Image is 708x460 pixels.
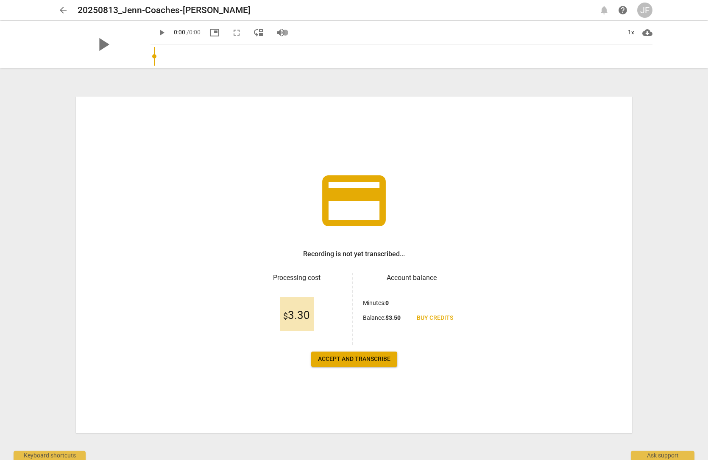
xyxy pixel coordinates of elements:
h3: Recording is not yet transcribed... [303,249,405,259]
button: Volume [273,25,288,40]
span: Accept and transcribe [318,355,390,363]
span: play_arrow [92,33,114,55]
a: Buy credits [410,310,460,326]
b: $ 3.50 [385,314,401,321]
h3: Processing cost [248,273,345,283]
p: Minutes : [363,299,389,308]
span: credit_card [316,163,392,239]
span: 3.30 [283,309,310,322]
span: picture_in_picture [209,28,220,38]
span: play_arrow [156,28,167,38]
button: Picture in picture [207,25,222,40]
div: Keyboard shortcuts [14,451,86,460]
div: Ask support [631,451,694,460]
span: Buy credits [417,314,453,322]
div: 1x [623,26,639,39]
span: 0:00 [174,29,185,36]
h3: Account balance [363,273,460,283]
button: View player as separate pane [251,25,266,40]
a: Help [615,3,630,18]
span: cloud_download [642,28,652,38]
h2: 20250813_Jenn-Coaches-[PERSON_NAME] [78,5,251,16]
span: / 0:00 [187,29,201,36]
button: Fullscreen [229,25,244,40]
span: help [618,5,628,15]
p: Balance : [363,313,401,322]
b: 0 [385,299,389,306]
button: Accept and transcribe [311,352,397,367]
span: move_down [254,28,264,38]
span: $ [283,311,288,321]
button: Play [154,25,169,40]
span: fullscreen [231,28,242,38]
button: JF [637,3,652,18]
span: arrow_back [58,5,68,15]
span: volume_up [276,28,286,38]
